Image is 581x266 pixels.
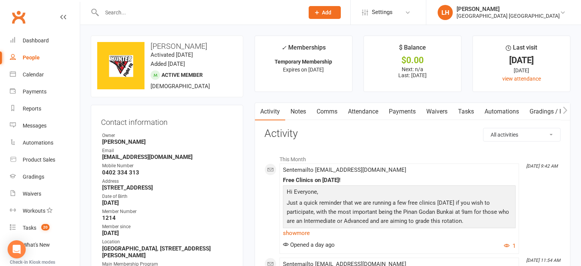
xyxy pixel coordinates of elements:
p: Just a quick reminder that we are running a few free clinics [DATE] if you wish to participate, w... [285,198,514,227]
span: [DEMOGRAPHIC_DATA] [151,83,210,90]
i: [DATE] 11:54 AM [526,258,560,263]
strong: [GEOGRAPHIC_DATA], [STREET_ADDRESS][PERSON_NAME] [102,245,233,259]
div: [DATE] [480,56,563,64]
div: Automations [23,140,53,146]
a: Notes [285,103,311,120]
span: 20 [41,224,50,230]
div: $ Balance [399,43,426,56]
div: Dashboard [23,37,49,44]
div: Member since [102,223,233,230]
img: image1750826763.png [97,42,144,89]
span: Opened a day ago [283,241,335,248]
div: Mobile Number [102,162,233,170]
div: [DATE] [480,66,563,75]
div: What's New [23,242,50,248]
a: Gradings [10,168,80,185]
button: 1 [504,241,516,250]
p: Hi Everyone, [285,187,514,198]
strong: 1214 [102,215,233,221]
a: Attendance [343,103,384,120]
a: Waivers [10,185,80,202]
i: [DATE] 9:42 AM [526,163,558,169]
div: Workouts [23,208,45,214]
strong: 0402 334 313 [102,169,233,176]
span: Sent email to [EMAIL_ADDRESS][DOMAIN_NAME] [283,166,406,173]
div: People [23,54,40,61]
div: Open Intercom Messenger [8,240,26,258]
a: Dashboard [10,32,80,49]
div: Calendar [23,72,44,78]
strong: [PERSON_NAME] [102,138,233,145]
div: Reports [23,106,41,112]
div: $0.00 [371,56,454,64]
div: [PERSON_NAME] [457,6,560,12]
span: Settings [372,4,393,21]
div: Messages [23,123,47,129]
div: Last visit [506,43,537,56]
a: Reports [10,100,80,117]
a: show more [283,228,516,238]
a: People [10,49,80,66]
a: Calendar [10,66,80,83]
a: Payments [10,83,80,100]
div: Email [102,147,233,154]
span: Expires on [DATE] [283,67,324,73]
div: Payments [23,89,47,95]
div: LH [438,5,453,20]
time: Activated [DATE] [151,51,193,58]
h3: Activity [264,128,561,140]
span: Add [322,9,331,16]
a: Waivers [421,103,453,120]
p: Next: n/a Last: [DATE] [371,66,454,78]
a: Tasks [453,103,479,120]
div: Location [102,238,233,246]
a: view attendance [502,76,541,82]
span: Active member [162,72,203,78]
strong: [EMAIL_ADDRESS][DOMAIN_NAME] [102,154,233,160]
a: Product Sales [10,151,80,168]
div: Memberships [281,43,326,57]
a: Comms [311,103,343,120]
button: Add [309,6,341,19]
time: Added [DATE] [151,61,185,67]
div: Product Sales [23,157,55,163]
input: Search... [99,7,299,18]
a: Payments [384,103,421,120]
strong: [DATE] [102,199,233,206]
li: This Month [264,151,561,163]
a: Clubworx [9,8,28,26]
a: What's New [10,236,80,254]
div: Date of Birth [102,193,233,200]
a: Messages [10,117,80,134]
a: Automations [10,134,80,151]
h3: [PERSON_NAME] [97,42,237,50]
strong: Temporary Membership [275,59,332,65]
div: Tasks [23,225,36,231]
div: Member Number [102,208,233,215]
h3: Contact information [101,115,233,126]
div: Waivers [23,191,41,197]
a: Tasks 20 [10,219,80,236]
p: The other clinics are Kobudo Weapons Taster at 10am, Ground Fighting at 11am and Knife Defenses a... [285,227,514,247]
div: Gradings [23,174,44,180]
div: Address [102,178,233,185]
a: Workouts [10,202,80,219]
i: ✓ [281,44,286,51]
strong: [STREET_ADDRESS] [102,184,233,191]
a: Automations [479,103,524,120]
div: [GEOGRAPHIC_DATA] [GEOGRAPHIC_DATA] [457,12,560,19]
div: Owner [102,132,233,139]
div: Free Clinics on [DATE]! [283,177,516,184]
strong: [DATE] [102,230,233,236]
a: Activity [255,103,285,120]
